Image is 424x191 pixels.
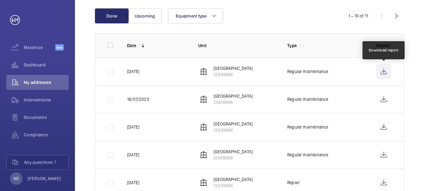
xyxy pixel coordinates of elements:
p: [PERSON_NAME] [27,175,61,182]
img: elevator.svg [200,123,207,131]
span: Any questions ? [24,159,68,165]
img: elevator.svg [200,179,207,186]
button: Upcoming [128,8,162,23]
p: [DATE] [127,68,139,75]
span: Interventions [24,97,69,103]
span: Equipment type [176,13,207,18]
p: 12409886 [214,155,253,161]
p: [DATE] [127,179,139,186]
span: Dashboard [24,62,69,68]
p: Regular maintenance [287,124,328,130]
p: 18/07/2025 [127,96,149,102]
p: [GEOGRAPHIC_DATA] [214,93,253,99]
p: [DATE] [127,124,139,130]
p: Regular maintenance [287,152,328,158]
p: 12409886 [214,99,253,105]
p: Type [287,42,297,49]
button: Equipment type [168,8,223,23]
span: My addresses [24,79,69,86]
p: Date [127,42,136,49]
p: [GEOGRAPHIC_DATA] [214,149,253,155]
span: Documents [24,114,69,120]
p: 12409886 [214,71,253,78]
span: Compliance [24,132,69,138]
p: 12409886 [214,127,253,133]
p: Regular maintenance [287,68,328,75]
p: Repair [287,179,300,186]
span: Maximize [24,44,55,51]
p: [DATE] [127,152,139,158]
div: Download report [369,47,399,53]
p: 12409886 [214,183,253,189]
p: Regular maintenance [287,96,328,102]
p: [GEOGRAPHIC_DATA] [214,121,253,127]
button: Done [95,8,129,23]
img: elevator.svg [200,68,207,75]
div: 1 – 10 of 11 [348,13,368,19]
p: Unit [198,42,277,49]
p: [GEOGRAPHIC_DATA] [214,65,253,71]
span: Beta [55,44,64,51]
p: [GEOGRAPHIC_DATA] [214,176,253,183]
img: elevator.svg [200,151,207,159]
img: elevator.svg [200,95,207,103]
p: NG [13,175,19,182]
